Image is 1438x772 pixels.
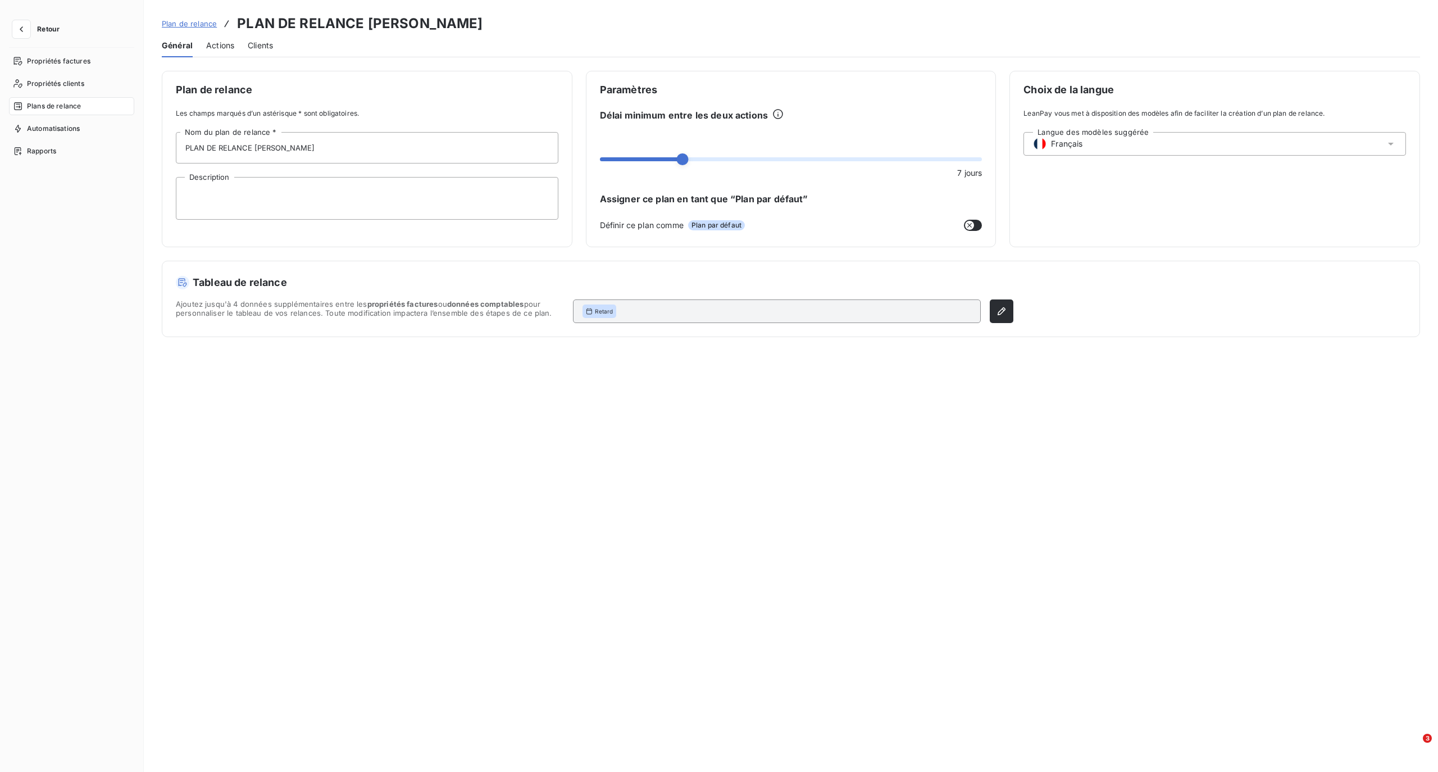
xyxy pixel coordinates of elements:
[600,85,982,95] span: Paramètres
[9,75,134,93] a: Propriétés clients
[9,97,134,115] a: Plans de relance
[176,85,558,95] span: Plan de relance
[37,26,60,33] span: Retour
[206,40,234,51] span: Actions
[27,79,84,89] span: Propriétés clients
[1400,734,1427,761] iframe: Intercom live chat
[688,220,745,230] span: Plan par défaut
[27,56,90,66] span: Propriétés factures
[176,275,1013,290] h5: Tableau de relance
[1051,138,1082,149] span: Français
[9,120,134,138] a: Automatisations
[9,52,134,70] a: Propriétés factures
[248,40,273,51] span: Clients
[600,192,982,206] span: Assigner ce plan en tant que “Plan par défaut”
[162,19,217,28] span: Plan de relance
[27,124,80,134] span: Automatisations
[176,132,558,164] input: placeholder
[162,40,193,51] span: Général
[237,13,483,34] h3: PLAN DE RELANCE [PERSON_NAME]
[1423,734,1432,743] span: 3
[9,142,134,160] a: Rapports
[447,299,524,308] span: données comptables
[367,299,438,308] span: propriétés factures
[1023,108,1406,119] span: LeanPay vous met à disposition des modèles afin de faciliter la création d’un plan de relance.
[27,101,81,111] span: Plans de relance
[27,146,56,156] span: Rapports
[176,108,558,119] span: Les champs marqués d’un astérisque * sont obligatoires.
[600,219,684,231] span: Définir ce plan comme
[176,299,564,323] span: Ajoutez jusqu'à 4 données supplémentaires entre les ou pour personnaliser le tableau de vos relan...
[957,167,982,179] span: 7 jours
[162,18,217,29] a: Plan de relance
[1023,85,1406,95] span: Choix de la langue
[600,108,768,122] span: Délai minimum entre les deux actions
[9,20,69,38] button: Retour
[595,307,613,315] span: Retard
